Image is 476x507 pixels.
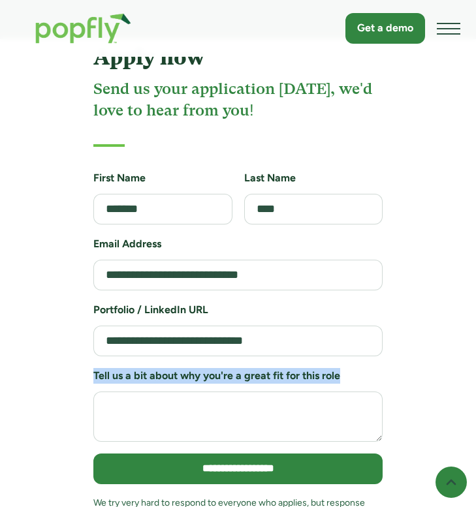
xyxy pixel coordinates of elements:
[93,368,383,384] h6: Tell us a bit about why you're a great fit for this role
[437,13,460,44] div: menu
[244,170,383,186] h6: Last Name
[93,170,232,186] h6: First Name
[93,302,383,318] h6: Portfolio / LinkedIn URL
[93,236,383,252] h6: Email Address
[345,13,425,43] a: Get a demo
[93,46,383,70] h4: Apply now
[93,78,383,121] h4: Send us your application [DATE], we'd love to hear from you!
[357,21,413,35] div: Get a demo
